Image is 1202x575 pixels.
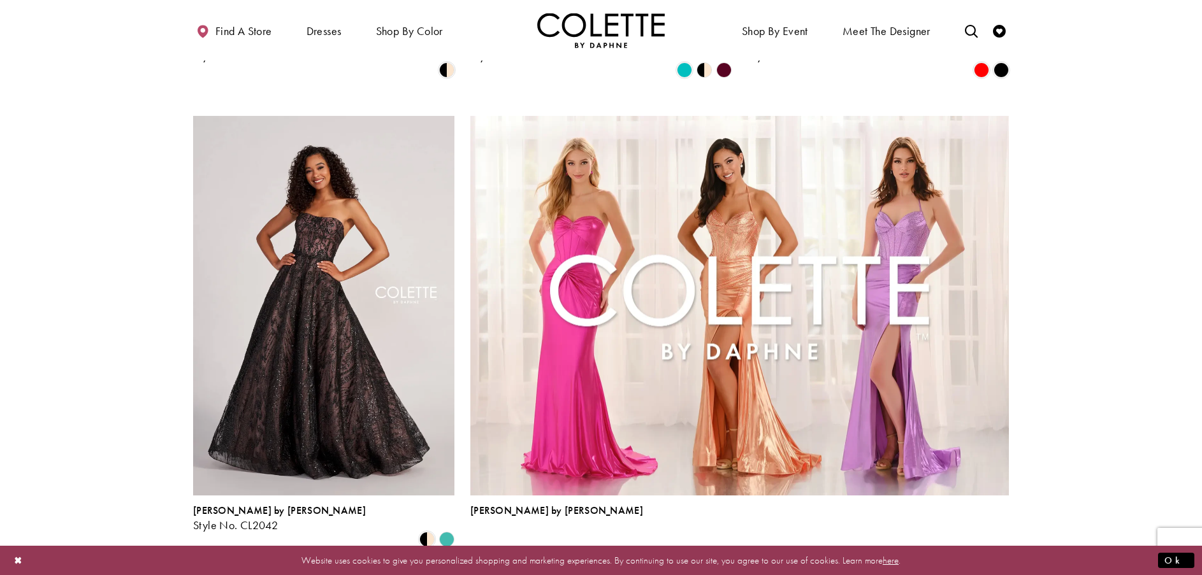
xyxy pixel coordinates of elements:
[697,62,712,78] i: Black/Nude
[742,25,808,38] span: Shop By Event
[1158,552,1194,568] button: Submit Dialog
[419,532,435,547] i: Black/Nude
[962,13,981,48] a: Toggle search
[307,25,342,38] span: Dresses
[990,13,1009,48] a: Check Wishlist
[439,62,454,78] i: Black/Nude
[843,25,930,38] span: Meet the designer
[215,25,272,38] span: Find a store
[92,551,1110,569] p: Website uses cookies to give you personalized shopping and marketing experiences. By continuing t...
[883,553,899,566] a: here
[677,62,692,78] i: Jade
[193,518,278,532] span: Style No. CL2042
[537,13,665,48] img: Colette by Daphne
[193,13,275,48] a: Find a store
[537,13,665,48] a: Visit Home Page
[8,549,29,571] button: Close Dialog
[716,62,732,78] i: Burgundy
[193,505,366,532] div: Colette by Daphne Style No. CL2042
[373,13,446,48] span: Shop by color
[376,25,443,38] span: Shop by color
[439,532,454,547] i: Turquoise
[974,62,989,78] i: Red
[739,13,811,48] span: Shop By Event
[303,13,345,48] span: Dresses
[994,62,1009,78] i: Black
[839,13,934,48] a: Meet the designer
[470,504,643,517] span: [PERSON_NAME] by [PERSON_NAME]
[193,116,454,495] a: Visit Colette by Daphne Style No. CL2042 Page
[193,504,366,517] span: [PERSON_NAME] by [PERSON_NAME]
